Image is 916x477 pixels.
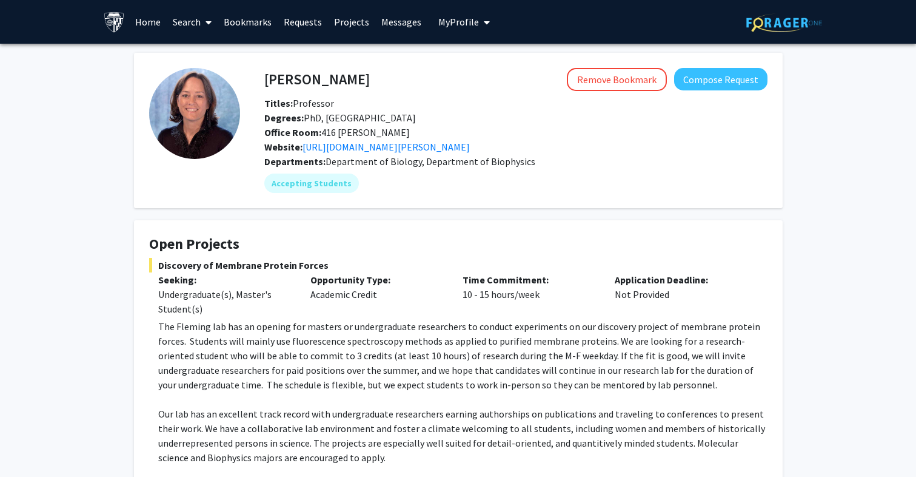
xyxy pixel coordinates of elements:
[438,16,479,28] span: My Profile
[375,1,427,43] a: Messages
[264,155,326,167] b: Departments:
[606,272,758,316] div: Not Provided
[310,272,444,287] p: Opportunity Type:
[278,1,328,43] a: Requests
[264,112,304,124] b: Degrees:
[129,1,167,43] a: Home
[674,68,767,90] button: Compose Request to Karen Fleming
[149,68,240,159] img: Profile Picture
[158,319,767,392] p: The Fleming lab has an opening for masters or undergraduate researchers to conduct experiments on...
[264,68,370,90] h4: [PERSON_NAME]
[328,1,375,43] a: Projects
[746,13,822,32] img: ForagerOne Logo
[326,155,535,167] span: Department of Biology, Department of Biophysics
[264,126,321,138] b: Office Room:
[167,1,218,43] a: Search
[301,272,453,316] div: Academic Credit
[264,112,416,124] span: PhD, [GEOGRAPHIC_DATA]
[567,68,667,91] button: Remove Bookmark
[264,174,359,193] mat-chip: Accepting Students
[463,272,597,287] p: Time Commitment:
[264,97,293,109] b: Titles:
[158,272,292,287] p: Seeking:
[303,141,470,153] a: Opens in a new tab
[218,1,278,43] a: Bookmarks
[615,272,749,287] p: Application Deadline:
[264,141,303,153] b: Website:
[149,258,767,272] span: Discovery of Membrane Protein Forces
[453,272,606,316] div: 10 - 15 hours/week
[158,407,767,465] p: Our lab has an excellent track record with undergraduate researchers earning authorships on publi...
[264,97,334,109] span: Professor
[9,422,52,468] iframe: Chat
[104,12,125,33] img: Johns Hopkins University Logo
[149,235,767,253] h4: Open Projects
[264,126,410,138] span: 416 [PERSON_NAME]
[158,287,292,316] div: Undergraduate(s), Master's Student(s)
